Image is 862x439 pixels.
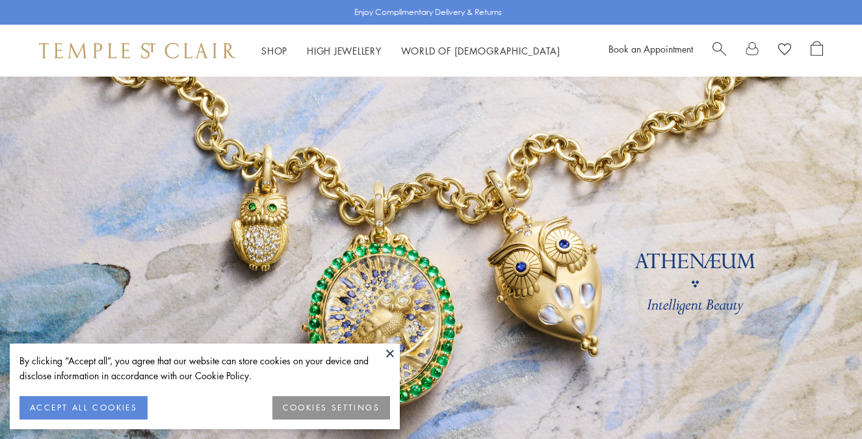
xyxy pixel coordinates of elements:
a: High JewelleryHigh Jewellery [307,44,382,57]
button: COOKIES SETTINGS [272,396,390,420]
a: World of [DEMOGRAPHIC_DATA]World of [DEMOGRAPHIC_DATA] [401,44,560,57]
img: Temple St. Clair [39,43,235,58]
nav: Main navigation [261,43,560,59]
a: Search [712,41,726,60]
div: By clicking “Accept all”, you agree that our website can store cookies on your device and disclos... [20,353,390,383]
a: Book an Appointment [608,42,693,55]
button: ACCEPT ALL COOKIES [20,396,148,420]
a: View Wishlist [778,41,791,60]
a: Open Shopping Bag [811,41,823,60]
p: Enjoy Complimentary Delivery & Returns [354,6,502,19]
a: ShopShop [261,44,287,57]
